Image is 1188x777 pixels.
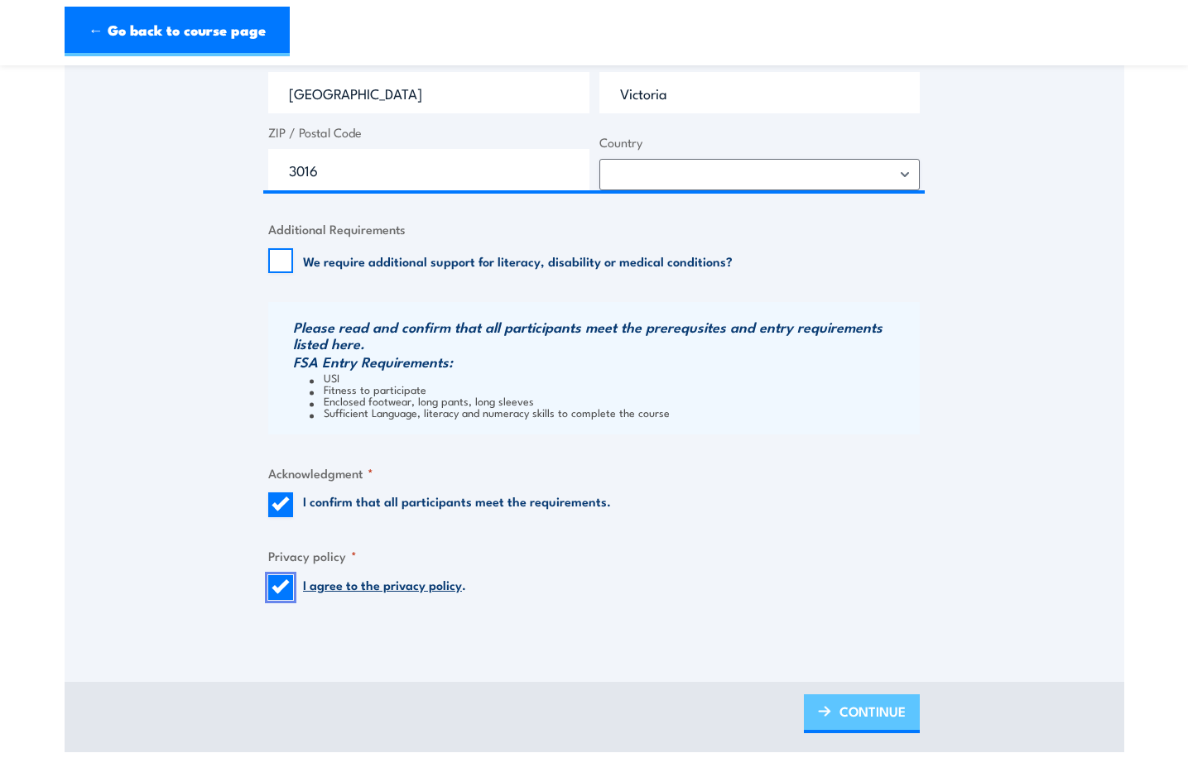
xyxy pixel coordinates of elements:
[268,219,406,238] legend: Additional Requirements
[268,463,373,482] legend: Acknowledgment
[293,319,916,352] h3: Please read and confirm that all participants meet the prerequsites and entry requirements listed...
[599,133,921,152] label: Country
[310,383,916,395] li: Fitness to participate
[303,575,462,593] a: I agree to the privacy policy
[839,689,906,733] span: CONTINUE
[268,546,357,565] legend: Privacy policy
[804,694,920,733] a: CONTINUE
[310,406,916,418] li: Sufficient Language, literacy and numeracy skills to complete the course
[268,123,589,142] label: ZIP / Postal Code
[303,252,733,269] label: We require additional support for literacy, disability or medical conditions?
[303,492,611,517] label: I confirm that all participants meet the requirements.
[310,395,916,406] li: Enclosed footwear, long pants, long sleeves
[293,353,916,370] h3: FSA Entry Requirements:
[65,7,290,56] a: ← Go back to course page
[310,372,916,383] li: USI
[303,575,466,600] label: .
